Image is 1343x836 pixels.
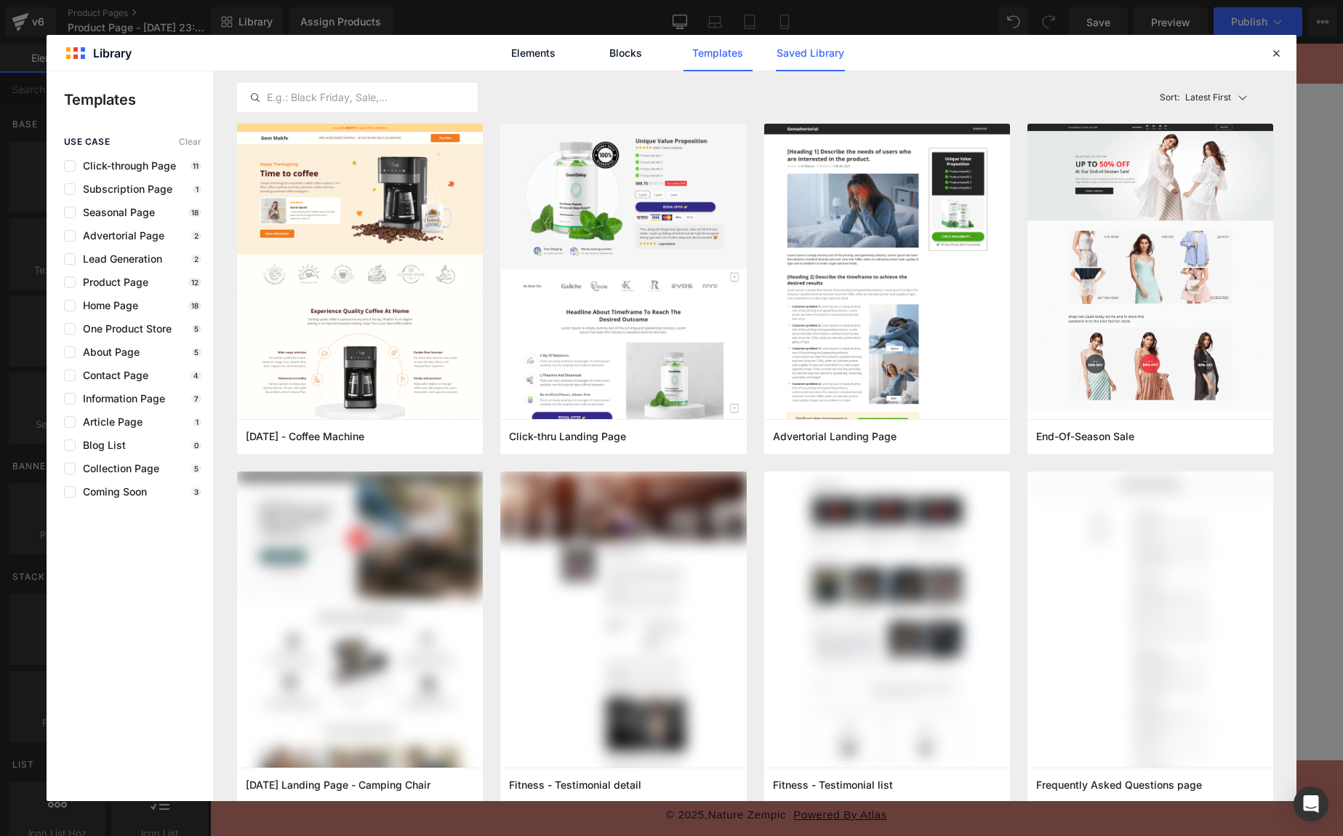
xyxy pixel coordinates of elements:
span: About Page [76,346,140,358]
a: Powered By Atlas [583,762,677,781]
span: Coming Soon [76,486,147,498]
p: 5 [191,464,201,473]
p: 3 [191,487,201,496]
a: Explore Blocks [430,423,561,452]
a: Templates [683,35,753,71]
label: Title [577,140,714,157]
a: FREE Mixer [420,178,497,255]
span: Seasonal Page [76,207,155,218]
a: Blocks [591,35,660,71]
p: 5 [191,348,201,357]
span: Blog List [76,439,126,451]
span: Lead Generation [76,253,162,265]
p: or Drag & Drop elements from left sidebar [436,463,697,474]
span: Thanksgiving - Coffee Machine [246,430,364,443]
span: Contact [278,13,316,26]
a: Nature Zempic [498,765,576,777]
label: Quantity [577,200,714,218]
p: Latest First [1185,91,1231,104]
p: Templates [64,89,213,111]
span: End-Of-Season Sale [1036,430,1134,443]
a: Add Single Section [572,423,703,452]
a: Home [85,4,132,35]
p: 11 [190,162,201,170]
a: Contact [270,4,325,35]
span: Click-thru Landing Page [509,430,626,443]
p: 18 [188,301,201,310]
img: c5d99f12-3242-4d8d-ab8c-7846c132fc76.png [764,471,1010,773]
p: 1 [193,185,201,194]
span: Assign a product [448,83,542,95]
a: Buy Now [132,4,193,35]
span: Home [94,13,123,26]
span: Fitness - Testimonial list [773,779,893,792]
p: 7 [191,394,201,403]
button: Latest FirstSort:Latest First [1154,83,1274,112]
button: Sold Out [594,251,697,287]
img: Nature Zempic [527,9,600,31]
span: and use this template to present it on live store [448,81,712,116]
span: All Products [201,13,261,26]
small: © 2025, [456,762,576,781]
p: 4 [191,371,201,380]
span: Fitness - Testimonial detail [509,779,641,792]
span: use case [64,137,110,147]
summary: Search [952,4,984,36]
p: 1 [193,418,201,426]
span: Subscription Page [76,183,172,195]
span: Frequently Asked Questions page [1036,779,1202,792]
span: Father's Day Landing Page - Camping Chair [246,779,430,792]
span: One Product Store [76,323,172,335]
span: Click-through Page [76,160,176,172]
p: 2 [191,231,201,240]
span: Product Page [76,276,148,288]
span: Default Title [593,158,660,188]
span: Contact Page [76,370,148,381]
p: 18 [188,208,201,217]
span: Buy Now [140,13,184,26]
span: Collection Page [76,463,159,474]
p: 0 [191,441,201,450]
span: Advertorial Page [76,230,164,242]
span: Sort: [1160,92,1179,103]
p: 2 [191,255,201,263]
small: Powered By Atlas [583,765,677,777]
span: Advertorial Landing Page [773,430,897,443]
span: Information Page [76,393,165,405]
a: Elements [499,35,568,71]
div: Open Intercom Messenger [1294,787,1328,821]
a: All Products [193,4,270,35]
a: Saved Library [776,35,845,71]
span: Clear [179,137,201,147]
img: 6427a207-a460-48cc-b3b6-304d664df4be.png [1027,471,1273,826]
p: 12 [188,278,201,287]
img: FREE Mixer [420,178,493,251]
input: E.g.: Black Friday, Sale,... [238,89,477,106]
span: Article Page [76,416,143,428]
span: Home Page [76,300,138,311]
p: 5 [191,325,201,333]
